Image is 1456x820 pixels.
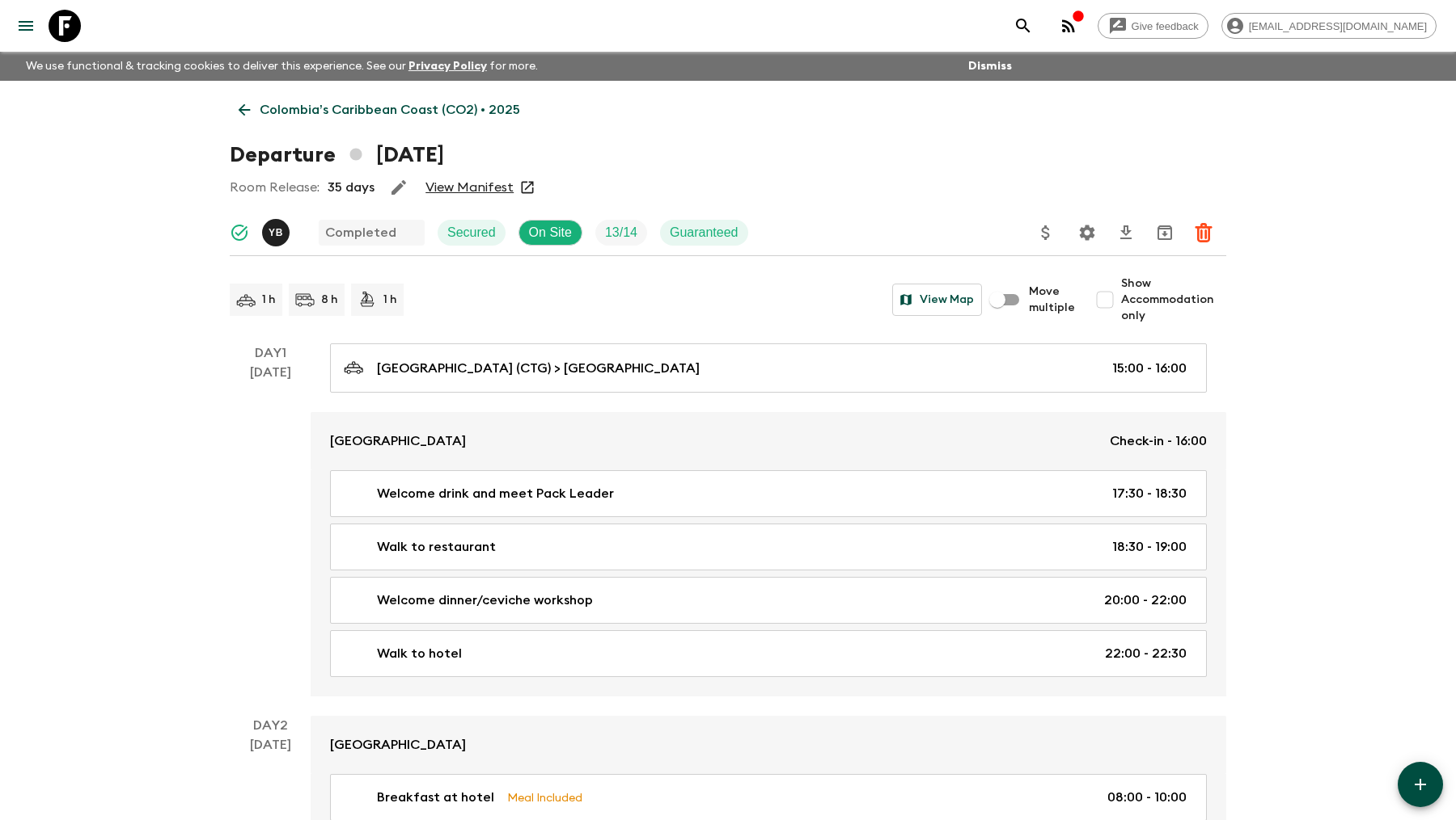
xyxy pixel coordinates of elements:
[438,220,506,246] div: Secured
[1030,217,1062,249] button: Update Price, Early Bird Discount and Costs
[321,292,338,308] p: 8 h
[377,591,593,610] p: Welcome dinner/ceviche workshop
[1187,217,1220,249] button: Delete
[10,10,42,42] button: menu
[330,630,1207,677] a: Walk to hotel22:00 - 22:30
[260,100,520,120] p: Colombia’s Caribbean Coast (CO2) • 2025
[325,223,396,242] p: Completed
[518,220,582,246] div: On Site
[1240,20,1436,32] span: [EMAIL_ADDRESS][DOMAIN_NAME]
[377,484,614,503] p: Welcome drink and meet Pack Leader
[330,524,1207,570] a: Walk to restaurant18:30 - 19:00
[250,363,291,696] div: [DATE]
[230,178,320,197] p: Room Release:
[311,716,1226,774] a: [GEOGRAPHIC_DATA]
[377,359,700,378] p: [GEOGRAPHIC_DATA] (CTG) > [GEOGRAPHIC_DATA]
[330,735,466,755] p: [GEOGRAPHIC_DATA]
[330,470,1207,517] a: Welcome drink and meet Pack Leader17:30 - 18:30
[447,223,496,242] p: Secured
[1110,431,1207,451] p: Check-in - 16:00
[328,178,375,197] p: 35 days
[670,223,739,242] p: Guaranteed
[605,223,637,242] p: 13 / 14
[1071,217,1103,249] button: Settings
[377,788,494,807] p: Breakfast at hotel
[892,284,982,316] button: View Map
[19,52,544,81] p: We use functional & tracking cookies to deliver this experience. See our for more.
[1110,217,1142,249] button: Download CSV
[230,716,311,735] p: Day 2
[507,788,582,806] p: Meal Included
[1105,644,1187,663] p: 22:00 - 22:30
[311,412,1226,470] a: [GEOGRAPHIC_DATA]Check-in - 16:00
[1029,284,1076,316] span: Move multiple
[262,224,293,237] span: Yohan Bayona
[330,577,1207,624] a: Welcome dinner/ceviche workshop20:00 - 22:00
[1112,484,1187,503] p: 17:30 - 18:30
[1221,13,1437,39] div: [EMAIL_ADDRESS][DOMAIN_NAME]
[1112,537,1187,557] p: 18:30 - 19:00
[595,220,647,246] div: Trip Fill
[262,292,276,308] p: 1 h
[425,179,514,196] a: View Manifest
[1098,13,1208,39] a: Give feedback
[1149,217,1181,249] button: Archive (Completed, Cancelled or Unsynced Departures only)
[408,61,487,72] a: Privacy Policy
[377,644,462,663] p: Walk to hotel
[377,537,496,557] p: Walk to restaurant
[964,55,1016,78] button: Dismiss
[230,223,249,242] svg: Synced Successfully
[230,139,444,171] h1: Departure [DATE]
[1121,275,1226,324] span: Show Accommodation only
[1104,591,1187,610] p: 20:00 - 22:00
[330,431,466,451] p: [GEOGRAPHIC_DATA]
[1123,20,1208,32] span: Give feedback
[1107,788,1187,807] p: 08:00 - 10:00
[330,343,1207,393] a: [GEOGRAPHIC_DATA] (CTG) > [GEOGRAPHIC_DATA]15:00 - 16:00
[383,292,397,308] p: 1 h
[230,94,529,126] a: Colombia’s Caribbean Coast (CO2) • 2025
[1112,359,1187,378] p: 15:00 - 16:00
[230,343,311,363] p: Day 1
[529,223,572,242] p: On Site
[1007,10,1039,42] button: search adventures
